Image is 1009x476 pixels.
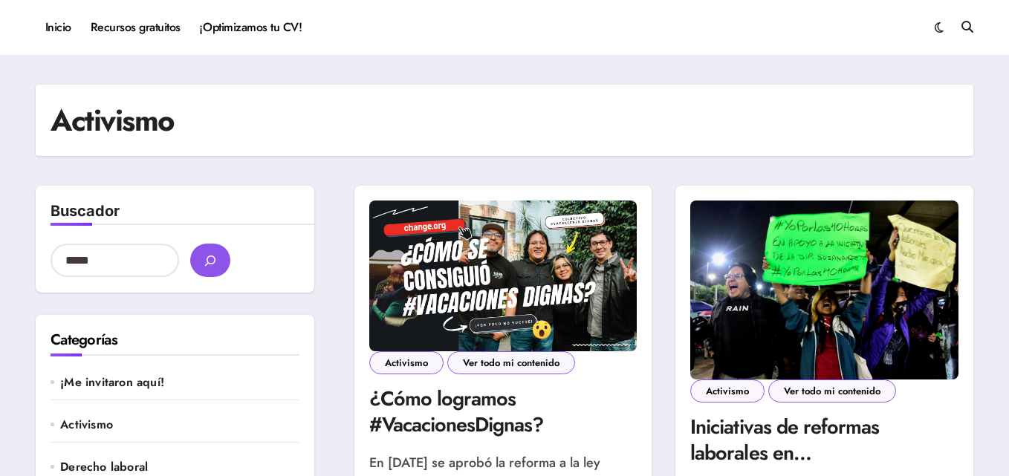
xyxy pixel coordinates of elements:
[51,100,175,141] h1: Activismo
[768,379,896,402] a: Ver todo mi contenido
[81,7,190,48] a: Recursos gratuitos
[36,7,81,48] a: Inicio
[51,330,299,351] h2: Categorías
[190,244,230,277] button: buscar
[60,459,299,475] a: Derecho laboral
[447,351,575,374] a: Ver todo mi contenido
[190,7,311,48] a: ¡Optimizamos tu CV!
[51,202,120,220] label: Buscador
[60,374,299,391] a: ¡Me invitaron aquí!
[369,384,544,439] a: ¿Cómo logramos #VacacionesDignas?
[369,351,444,374] a: Activismo
[690,379,765,402] a: Activismo
[60,417,299,433] a: Activismo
